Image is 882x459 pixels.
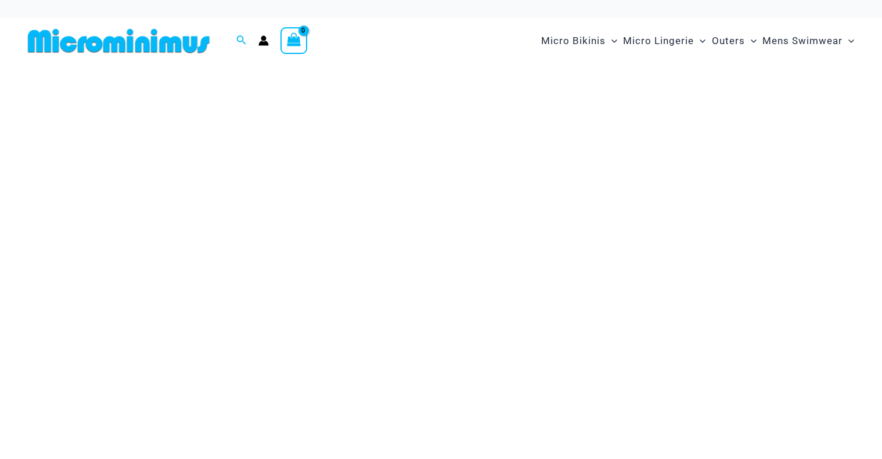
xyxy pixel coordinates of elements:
[843,26,854,56] span: Menu Toggle
[620,23,708,59] a: Micro LingerieMenu ToggleMenu Toggle
[541,26,606,56] span: Micro Bikinis
[538,23,620,59] a: Micro BikinisMenu ToggleMenu Toggle
[623,26,694,56] span: Micro Lingerie
[236,34,247,48] a: Search icon link
[712,26,745,56] span: Outers
[23,28,214,54] img: MM SHOP LOGO FLAT
[606,26,617,56] span: Menu Toggle
[745,26,757,56] span: Menu Toggle
[694,26,705,56] span: Menu Toggle
[762,26,843,56] span: Mens Swimwear
[759,23,857,59] a: Mens SwimwearMenu ToggleMenu Toggle
[537,21,859,60] nav: Site Navigation
[258,35,269,46] a: Account icon link
[280,27,307,54] a: View Shopping Cart, empty
[709,23,759,59] a: OutersMenu ToggleMenu Toggle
